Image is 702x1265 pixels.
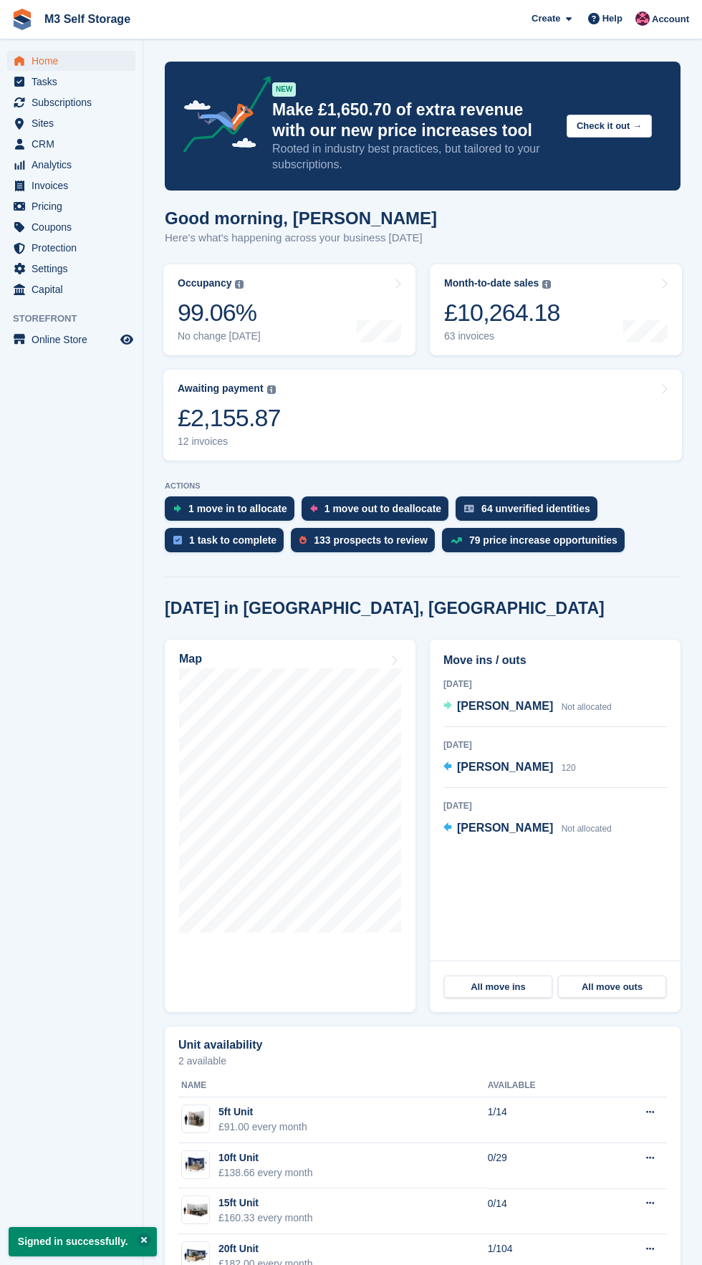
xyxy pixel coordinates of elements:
a: menu [7,92,135,112]
span: Account [652,12,689,27]
h2: Move ins / outs [443,652,667,669]
span: Help [602,11,622,26]
div: Occupancy [178,277,231,289]
a: menu [7,196,135,216]
div: 63 invoices [444,330,560,342]
img: 10-ft-container.jpg [182,1154,209,1175]
a: [PERSON_NAME] Not allocated [443,698,612,716]
a: menu [7,72,135,92]
a: 1 move in to allocate [165,496,302,528]
a: menu [7,279,135,299]
span: Coupons [32,217,117,237]
a: menu [7,259,135,279]
a: 64 unverified identities [456,496,605,528]
span: Storefront [13,312,143,326]
span: Invoices [32,175,117,196]
span: Analytics [32,155,117,175]
h2: Unit availability [178,1039,262,1052]
a: 79 price increase opportunities [442,528,632,559]
a: menu [7,175,135,196]
th: Name [178,1074,488,1097]
button: Check it out → [567,115,652,138]
div: 1 move out to deallocate [324,503,441,514]
img: icon-info-grey-7440780725fd019a000dd9b08b2336e03edf1995a4989e88bcd33f0948082b44.svg [267,385,276,394]
a: menu [7,51,135,71]
a: menu [7,134,135,154]
span: [PERSON_NAME] [457,761,553,773]
div: Month-to-date sales [444,277,539,289]
div: 15ft Unit [218,1196,313,1211]
a: menu [7,330,135,350]
a: [PERSON_NAME] 120 [443,759,576,777]
div: 64 unverified identities [481,503,590,514]
span: Online Store [32,330,117,350]
div: NEW [272,82,296,97]
div: [DATE] [443,799,667,812]
span: Home [32,51,117,71]
img: verify_identity-adf6edd0f0f0b5bbfe63781bf79b02c33cf7c696d77639b501bdc392416b5a36.svg [464,504,474,513]
img: 125-sqft-unit.jpg [182,1200,209,1221]
div: 133 prospects to review [314,534,428,546]
img: 32-sqft-unit.jpg [182,1109,209,1130]
span: Create [532,11,560,26]
img: Nick Jones [635,11,650,26]
span: Not allocated [562,702,612,712]
div: 1 task to complete [189,534,277,546]
div: £91.00 every month [218,1120,307,1135]
img: icon-info-grey-7440780725fd019a000dd9b08b2336e03edf1995a4989e88bcd33f0948082b44.svg [235,280,244,289]
div: 10ft Unit [218,1150,313,1165]
img: price-adjustments-announcement-icon-8257ccfd72463d97f412b2fc003d46551f7dbcb40ab6d574587a9cd5c0d94... [171,76,271,158]
div: No change [DATE] [178,330,261,342]
a: All move ins [444,976,552,999]
p: 2 available [178,1056,667,1066]
a: All move outs [558,976,666,999]
div: 12 invoices [178,436,281,448]
a: 1 task to complete [165,528,291,559]
div: 20ft Unit [218,1241,313,1256]
td: 0/29 [488,1143,598,1189]
div: 1 move in to allocate [188,503,287,514]
td: 0/14 [488,1188,598,1234]
p: Here's what's happening across your business [DATE] [165,230,437,246]
div: 99.06% [178,298,261,327]
img: move_outs_to_deallocate_icon-f764333ba52eb49d3ac5e1228854f67142a1ed5810a6f6cc68b1a99e826820c5.svg [310,504,317,513]
img: icon-info-grey-7440780725fd019a000dd9b08b2336e03edf1995a4989e88bcd33f0948082b44.svg [542,280,551,289]
span: 120 [562,763,576,773]
p: ACTIONS [165,481,681,491]
div: £2,155.87 [178,403,281,433]
h1: Good morning, [PERSON_NAME] [165,208,437,228]
span: Capital [32,279,117,299]
div: [DATE] [443,739,667,751]
img: prospect-51fa495bee0391a8d652442698ab0144808aea92771e9ea1ae160a38d050c398.svg [299,536,307,544]
span: Sites [32,113,117,133]
span: Protection [32,238,117,258]
p: Rooted in industry best practices, but tailored to your subscriptions. [272,141,555,173]
span: [PERSON_NAME] [457,822,553,834]
span: Pricing [32,196,117,216]
a: menu [7,155,135,175]
a: M3 Self Storage [39,7,136,31]
a: [PERSON_NAME] Not allocated [443,819,612,838]
span: CRM [32,134,117,154]
p: Make £1,650.70 of extra revenue with our new price increases tool [272,100,555,141]
div: Awaiting payment [178,383,264,395]
a: Occupancy 99.06% No change [DATE] [163,264,415,355]
a: menu [7,113,135,133]
a: 1 move out to deallocate [302,496,456,528]
a: Awaiting payment £2,155.87 12 invoices [163,370,682,461]
img: price_increase_opportunities-93ffe204e8149a01c8c9dc8f82e8f89637d9d84a8eef4429ea346261dce0b2c0.svg [451,537,462,544]
div: 5ft Unit [218,1105,307,1120]
span: [PERSON_NAME] [457,700,553,712]
div: £160.33 every month [218,1211,313,1226]
span: Not allocated [562,824,612,834]
p: Signed in successfully. [9,1227,157,1256]
span: Tasks [32,72,117,92]
a: Month-to-date sales £10,264.18 63 invoices [430,264,682,355]
th: Available [488,1074,598,1097]
a: 133 prospects to review [291,528,442,559]
span: Settings [32,259,117,279]
div: 79 price increase opportunities [469,534,617,546]
img: task-75834270c22a3079a89374b754ae025e5fb1db73e45f91037f5363f120a921f8.svg [173,536,182,544]
div: [DATE] [443,678,667,691]
a: Map [165,640,415,1012]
